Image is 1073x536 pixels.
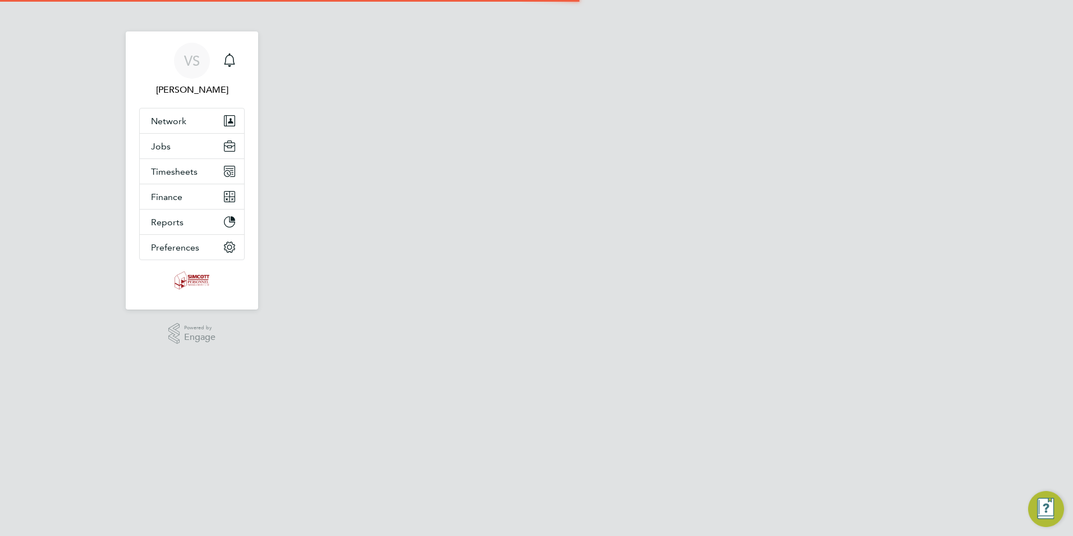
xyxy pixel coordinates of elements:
nav: Main navigation [126,31,258,310]
span: Powered by [184,323,215,333]
span: Timesheets [151,166,198,177]
a: Go to home page [139,271,245,289]
button: Jobs [140,134,244,158]
a: VS[PERSON_NAME] [139,43,245,97]
button: Preferences [140,235,244,260]
span: Network [151,116,186,126]
img: simcott-logo-retina.png [175,271,210,289]
button: Reports [140,210,244,234]
button: Finance [140,184,244,209]
span: Preferences [151,242,199,253]
button: Timesheets [140,159,244,184]
button: Network [140,108,244,133]
span: Finance [151,192,182,202]
span: VS [184,53,200,68]
span: Jobs [151,141,171,152]
button: Engage Resource Center [1028,491,1064,527]
span: Vicky Sheldrake [139,83,245,97]
span: Engage [184,333,215,342]
a: Powered byEngage [168,323,216,344]
span: Reports [151,217,184,228]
